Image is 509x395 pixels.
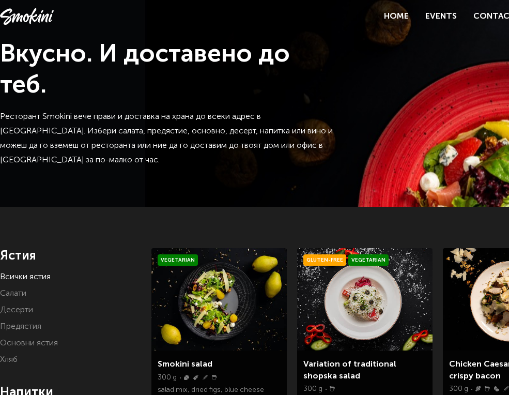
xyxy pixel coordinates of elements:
[494,386,499,391] img: Eggs.svg
[184,375,189,380] img: Nuts.svg
[475,386,481,391] img: Fish.svg
[425,12,457,21] a: Events
[303,254,346,266] span: Gluten-free
[158,360,212,369] a: Smokini salad
[303,360,396,380] a: Variation of traditional shopska salad
[193,375,198,380] img: Sinape.svg
[158,254,198,266] span: Vegetarian
[330,386,335,391] img: Milk.svg
[303,384,322,394] p: 300 g
[158,373,177,383] p: 300 g
[297,248,433,351] img: Smokini_Winter_Menu_6.jpg
[151,248,287,351] img: Smokini_Winter_Menu_21.jpg
[485,386,490,391] img: Milk.svg
[384,12,409,21] a: Home
[348,254,389,266] span: Vegetarian
[203,375,208,380] img: Wheat.svg
[449,384,468,394] p: 300 g
[212,375,217,380] img: Milk.svg
[503,386,508,391] img: Wheat.svg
